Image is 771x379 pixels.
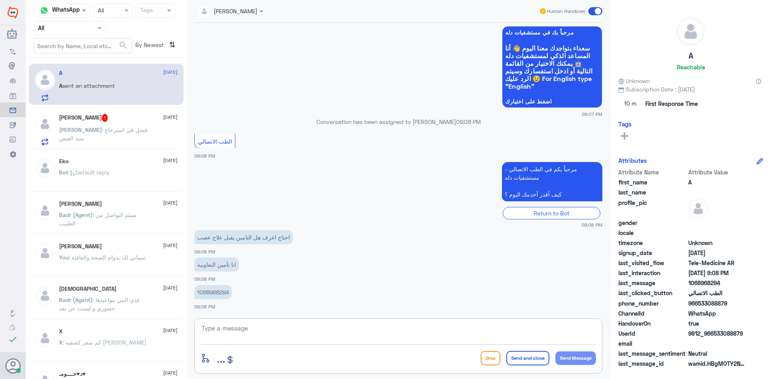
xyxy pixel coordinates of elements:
[34,39,132,53] input: Search by Name, Local etc…
[688,309,747,318] span: 2
[481,351,500,365] button: Drop
[59,169,68,176] span: Bot
[59,201,102,207] h5: Anas
[618,97,642,111] span: 10 m
[688,289,747,297] span: الطب الاتصالي
[688,178,747,186] span: A
[163,113,177,121] span: [DATE]
[677,18,704,45] img: defaultAdmin.png
[688,269,747,277] span: 2025-08-17T18:08:45.259Z
[59,339,63,346] span: X
[645,99,698,108] span: First Response Time
[59,82,62,89] span: A
[547,8,585,15] span: Human Handover
[618,319,687,328] span: HandoverOn
[35,328,55,348] img: defaultAdmin.png
[35,243,55,263] img: defaultAdmin.png
[59,211,93,218] span: Badr (Agent)
[618,77,650,85] span: Unknown
[618,188,687,197] span: last_name
[62,82,115,89] span: sent an attachment
[102,114,108,122] span: 1
[194,230,293,244] p: 17/8/2025, 9:08 PM
[163,284,177,292] span: [DATE]
[59,371,86,377] h5: د♥حــــومـ♥
[688,229,747,237] span: null
[505,44,599,90] span: سعداء بتواجدك معنا اليوم 👋 أنا المساعد الذكي لمستشفيات دله 🤖 يمكنك الاختيار من القائمة التالية أو...
[555,351,596,365] button: Send Message
[582,111,602,118] span: 09:07 PM
[618,178,687,186] span: first_name
[688,339,747,348] span: null
[505,29,599,36] span: مرحباً بك في مستشفيات دله
[618,339,687,348] span: email
[194,118,602,126] p: Conversation has been assigned to [PERSON_NAME]
[618,85,763,93] span: Subscription Date : [DATE]
[59,243,102,250] h5: Mohammed ALRASHED
[35,158,55,178] img: defaultAdmin.png
[618,349,687,358] span: last_message_sentiment
[59,211,137,227] span: : سيتم التواصل من الطبيب
[69,254,146,261] span: : تمنياتي لك بدوام الصحة والعافية
[194,257,239,272] p: 17/8/2025, 9:08 PM
[618,120,632,128] h6: Tags
[456,118,481,125] span: 09:08 PM
[217,349,225,367] button: ...
[618,239,687,247] span: timezone
[194,249,215,254] span: 09:08 PM
[163,157,177,164] span: [DATE]
[8,6,18,19] img: Widebot Logo
[618,359,687,368] span: last_message_id
[688,239,747,247] span: Unknown
[688,279,747,287] span: 1068968294
[618,249,687,257] span: signup_date
[35,286,55,306] img: defaultAdmin.png
[59,126,147,142] span: : فشل في استرجاع سند القبض
[688,168,747,176] span: Attribute Value
[618,157,647,164] h6: Attributes
[688,249,747,257] span: 2025-08-17T18:07:46.277Z
[688,299,747,308] span: 966533088879
[59,296,93,303] span: Badr (Agent)
[618,219,687,227] span: gender
[618,199,687,217] span: profile_pic
[194,304,215,309] span: 09:08 PM
[139,6,153,16] div: Tags
[505,98,599,105] span: اضغط على اختيارك
[194,153,215,158] span: 09:08 PM
[132,38,166,54] span: By Newest
[163,369,177,377] span: [DATE]
[502,162,602,201] p: 17/8/2025, 9:08 PM
[163,327,177,334] span: [DATE]
[618,229,687,237] span: locale
[688,359,747,368] span: wamid.HBgMOTY2NTMzMDg4ODc5FQIAEhgUM0ExQzkwMDM2MjVENDBFM0E4MjgA
[503,207,600,219] div: Return to Bot
[118,39,128,52] button: search
[688,329,747,338] span: 9812_966533088879
[194,276,215,282] span: 09:08 PM
[63,339,147,346] span: : كم سعر كشفيه [PERSON_NAME]
[5,358,20,373] button: Avatar
[118,41,128,50] span: search
[689,51,693,61] h5: A
[59,114,108,122] h5: Nora Almutairi
[618,329,687,338] span: UserId
[581,221,602,228] span: 09:08 PM
[169,38,175,51] i: ⇅
[688,319,747,328] span: true
[59,296,140,312] span: : غدي البني مواعيدها حضوري و ليست عن بعد
[35,114,55,134] img: defaultAdmin.png
[59,328,63,335] h5: X
[163,242,177,249] span: [DATE]
[8,334,18,344] i: check
[68,169,110,176] span: : Default reply
[38,4,50,16] img: whatsapp.png
[618,259,687,267] span: last_visited_flow
[688,259,747,267] span: Tele-Medicine AR
[59,70,62,77] h5: A
[217,351,225,365] span: ...
[163,199,177,207] span: [DATE]
[506,351,549,365] button: Send and close
[198,138,232,145] span: الطب الاتصالي
[618,279,687,287] span: last_message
